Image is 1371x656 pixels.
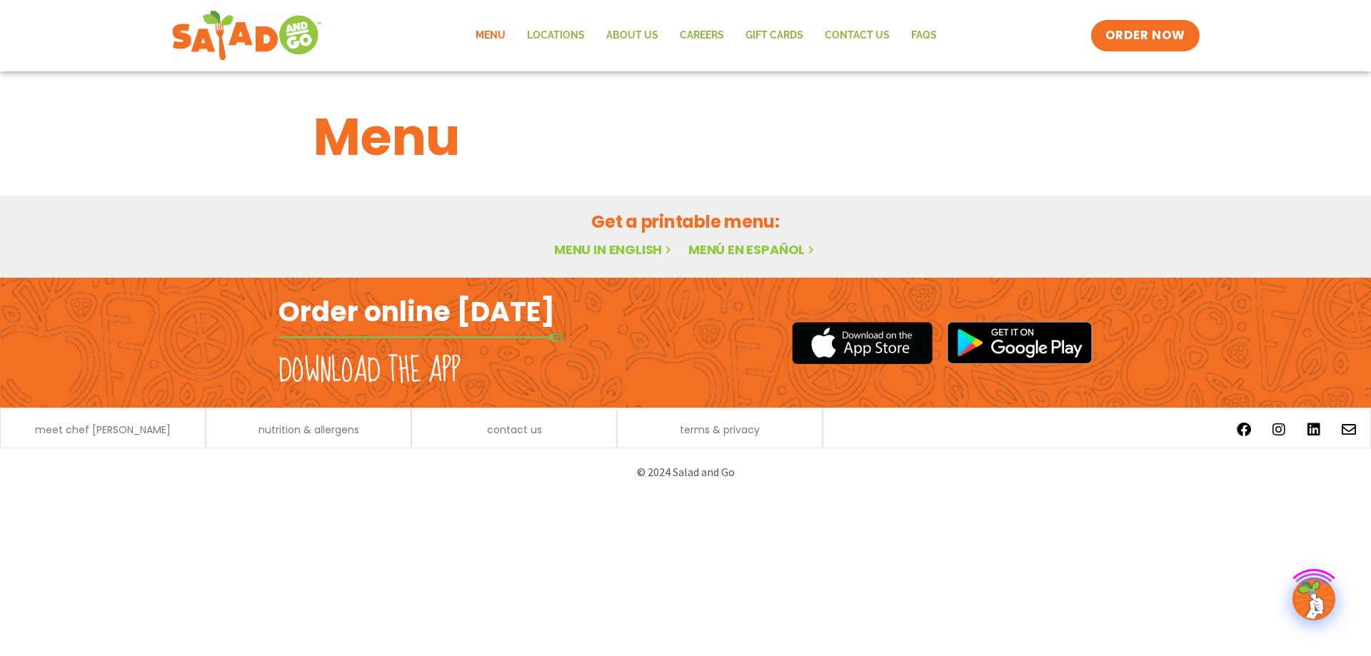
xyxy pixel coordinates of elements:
img: fork [278,333,564,341]
img: appstore [792,320,933,366]
a: Careers [669,19,735,52]
p: © 2024 Salad and Go [286,463,1085,482]
h2: Download the app [278,351,461,391]
a: Locations [516,19,596,52]
h1: Menu [313,99,1058,176]
span: ORDER NOW [1105,27,1185,44]
a: meet chef [PERSON_NAME] [35,425,171,435]
h2: Get a printable menu: [313,209,1058,234]
a: About Us [596,19,669,52]
a: FAQs [900,19,948,52]
a: GIFT CARDS [735,19,814,52]
a: ORDER NOW [1091,20,1200,51]
nav: Menu [465,19,948,52]
img: new-SAG-logo-768×292 [171,7,322,64]
img: google_play [947,321,1093,364]
h2: Order online [DATE] [278,294,555,329]
a: Menu in English [554,241,674,258]
a: nutrition & allergens [258,425,359,435]
a: Menu [465,19,516,52]
a: contact us [487,425,542,435]
a: terms & privacy [680,425,760,435]
a: Contact Us [814,19,900,52]
a: Menú en español [688,241,817,258]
